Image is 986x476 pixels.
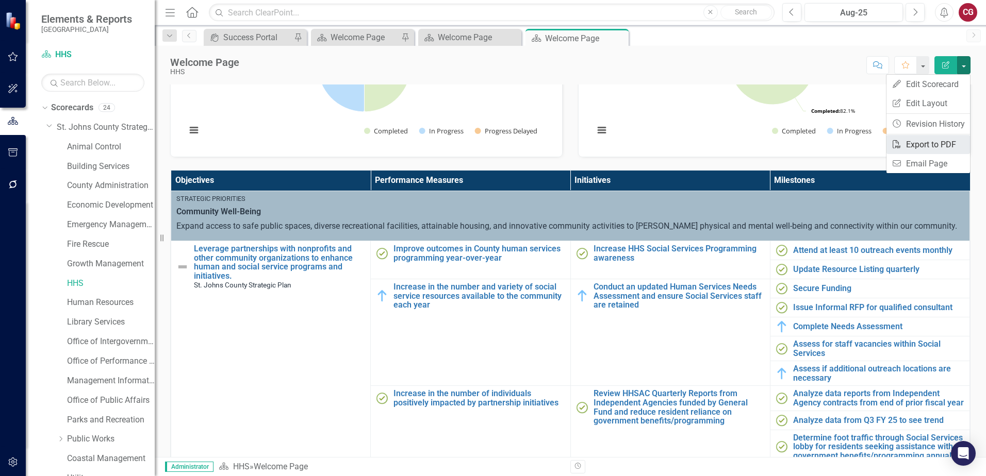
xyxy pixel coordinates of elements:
[67,375,155,387] a: Management Information Systems
[951,441,976,466] div: Open Intercom Messenger
[393,389,565,407] a: Increase in the number of individuals positively impacted by partnership initiatives
[770,279,969,298] td: Double-Click to Edit Right Click for Context Menu
[770,336,969,361] td: Double-Click to Edit Right Click for Context Menu
[57,122,155,133] a: St. Johns County Strategic Plan
[827,126,872,135] button: Show In Progress
[67,433,155,445] a: Public Works
[776,392,788,404] img: Completed
[376,290,388,302] img: In Progress
[729,19,815,105] path: Completed, 23.
[371,279,570,386] td: Double-Click to Edit Right Click for Context Menu
[886,75,970,94] a: Edit Scorecard
[371,241,570,279] td: Double-Click to Edit Right Click for Context Menu
[776,244,788,257] img: Completed
[570,386,770,464] td: Double-Click to Edit Right Click for Context Menu
[804,3,903,22] button: Aug-25
[594,244,765,262] a: Increase HHS Social Services Programming awareness
[67,355,155,367] a: Office of Performance & Transparency
[811,107,840,114] tspan: Completed:
[793,246,964,255] a: Attend at least 10 outreach events monthly
[776,263,788,276] img: Completed
[793,389,964,407] a: Analyze data reports from Independent Agency contracts from end of prior fiscal year
[67,161,155,173] a: Building Services
[219,461,563,473] div: »
[770,260,969,279] td: Double-Click to Edit Right Click for Context Menu
[371,386,570,464] td: Double-Click to Edit Right Click for Context Menu
[67,219,155,231] a: Emergency Management
[776,414,788,427] img: Completed
[67,141,155,153] a: Animal Control
[770,317,969,336] td: Double-Click to Edit Right Click for Context Menu
[770,411,969,430] td: Double-Click to Edit Right Click for Context Menu
[438,31,519,44] div: Welcome Page
[67,316,155,328] a: Library Services
[776,301,788,314] img: Completed
[770,430,969,464] td: Double-Click to Edit Right Click for Context Menu
[67,395,155,406] a: Office of Public Affairs
[735,8,757,16] span: Search
[421,31,519,44] a: Welcome Page
[67,239,155,250] a: Fire Rescue
[776,282,788,295] img: Completed
[570,279,770,386] td: Double-Click to Edit Right Click for Context Menu
[176,194,964,203] div: Strategic Priorities
[41,74,144,92] input: Search Below...
[808,7,899,19] div: Aug-25
[176,206,964,218] span: Community Well-Being
[194,244,365,280] a: Leverage partnerships with nonprofits and other community organizations to enhance human and soci...
[67,278,155,290] a: HHS
[41,49,144,61] a: HHS
[5,11,23,29] img: ClearPoint Strategy
[376,247,388,260] img: Completed
[41,13,132,25] span: Elements & Reports
[194,281,291,289] span: St. Johns County Strategic Plan
[187,123,201,138] button: View chart menu, Chart
[793,284,964,293] a: Secure Funding
[886,154,970,173] a: Email Page
[772,126,816,135] button: Show Completed
[67,297,155,309] a: Human Resources
[67,180,155,192] a: County Administration
[206,31,291,44] a: Success Portal
[545,32,626,45] div: Welcome Page
[51,102,93,114] a: Scorecards
[98,104,115,112] div: 24
[176,261,189,273] img: Not Defined
[419,126,464,135] button: Show In Progress
[67,414,155,426] a: Parks and Recreation
[793,416,964,425] a: Analyze data from Q3 FY 25 to see trend
[594,389,765,425] a: Review HHSAC Quarterly Reports from Independent Agencies funded by General Fund and reduce reside...
[594,282,765,310] a: Conduct an updated Human Services Needs Assessment and ensure Social Services staff are retained
[170,68,239,76] div: HHS
[770,361,969,386] td: Double-Click to Edit Right Click for Context Menu
[811,107,855,114] text: 82.1%
[393,244,565,262] a: Improve outcomes in County human services programming year-over-year
[475,126,538,135] button: Show Progress Delayed
[171,191,970,241] td: Double-Click to Edit
[886,114,970,133] a: Revision History
[254,462,308,471] div: Welcome Page
[959,3,977,22] button: CG
[886,94,970,113] a: Edit Layout
[67,336,155,348] a: Office of Intergovernmental Affairs
[576,290,588,302] img: In Progress
[776,343,788,355] img: Completed
[793,433,964,461] a: Determine foot traffic through Social Services lobby for residents seeking assistance with govern...
[314,31,399,44] a: Welcome Page
[331,31,399,44] div: Welcome Page
[776,440,788,453] img: Completed
[770,298,969,317] td: Double-Click to Edit Right Click for Context Menu
[770,386,969,411] td: Double-Click to Edit Right Click for Context Menu
[176,220,964,232] p: Expand access to safe public spaces, diverse recreational facilities, attainable housing, and inn...
[770,241,969,260] td: Double-Click to Edit Right Click for Context Menu
[67,199,155,211] a: Economic Development
[776,320,788,333] img: In Progress
[793,339,964,358] a: Assess for staff vacancies within Social Services
[720,5,772,20] button: Search
[886,135,970,154] a: Export to PDF
[393,282,565,310] a: Increase in the number and variety of social service resources available to the community each year
[793,364,964,382] a: Assess if additional outreach locations are necessary
[165,462,213,472] span: Administrator
[233,462,250,471] a: HHS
